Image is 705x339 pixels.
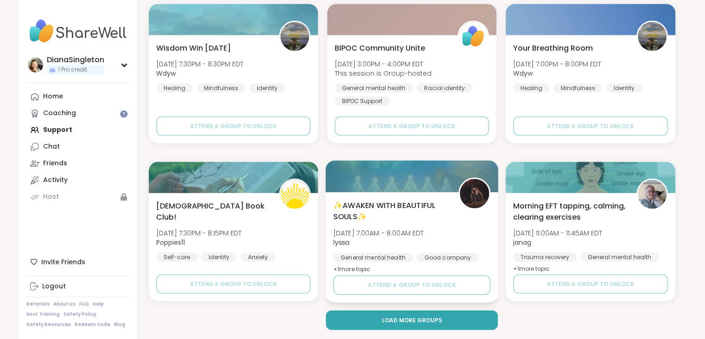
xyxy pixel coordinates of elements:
b: lyssa [333,237,349,247]
button: Attend a group to unlock [156,274,311,293]
button: Attend a group to unlock [513,116,667,136]
a: Friends [26,155,130,172]
div: General mental health [580,252,659,261]
img: ShareWell Nav Logo [26,15,130,47]
div: Logout [42,282,66,291]
span: Attend a group to unlock [547,280,634,288]
span: Attend a group to unlock [190,280,277,288]
span: Attend a group to unlock [368,122,455,130]
div: Identity [249,83,285,92]
button: Attend a group to unlock [513,274,667,293]
div: Mindfulness [553,83,603,92]
span: Attend a group to unlock [368,280,456,289]
b: Poppies11 [156,237,185,247]
div: General mental health [333,253,413,262]
div: Mindfulness [197,83,246,92]
iframe: Spotlight [120,110,127,117]
div: Healing [156,83,193,92]
a: Referrals [26,301,50,307]
a: Safety Policy [64,311,96,318]
img: lyssa [460,179,489,208]
img: ShareWell [459,22,488,51]
span: 1 Pro credit [58,66,87,74]
div: Host [43,192,59,202]
img: Wdyw [638,22,667,51]
div: Identity [606,83,642,92]
span: Attend a group to unlock [547,122,634,130]
div: Activity [43,176,68,185]
span: [DATE] 11:00AM - 11:45AM EDT [513,228,602,237]
div: Friends [43,159,67,168]
span: Morning EFT tapping, calming, clearing exercises [513,200,626,222]
a: Chat [26,138,130,155]
span: ✨AWAKEN WITH BEAUTIFUL SOULS✨ [333,199,448,222]
img: Poppies11 [280,180,309,209]
span: [DATE] 7:00PM - 8:00PM EDT [513,59,601,68]
img: DianaSingleton [28,58,43,72]
span: Wisdom Win [DATE] [156,42,231,53]
a: Host [26,189,130,205]
span: Your Breathing Room [513,42,593,53]
div: Chat [43,142,60,151]
div: Coaching [43,109,76,118]
button: Attend a group to unlock [333,275,490,295]
span: This session is Group-hosted [335,68,432,78]
div: Self-care [156,252,197,261]
a: Coaching [26,105,130,122]
a: FAQ [79,301,89,307]
span: Load more groups [381,316,442,324]
div: DianaSingleton [47,55,104,65]
img: Wdyw [280,22,309,51]
span: Attend a group to unlock [190,122,277,130]
span: [DATE] 7:30PM - 8:15PM EDT [156,228,241,237]
span: [DATE] 7:00AM - 8:00AM EDT [333,228,424,237]
b: janag [513,237,531,247]
div: Trauma recovery [513,252,577,261]
a: Home [26,88,130,105]
a: Safety Resources [26,321,71,328]
a: Logout [26,278,130,295]
div: Good company [417,253,479,262]
img: janag [638,180,667,209]
span: [DATE] 7:30PM - 8:30PM EDT [156,59,243,68]
a: Activity [26,172,130,189]
div: General mental health [335,83,413,92]
span: BIPOC Community Unite [335,42,425,53]
button: Attend a group to unlock [156,116,311,136]
a: About Us [53,301,76,307]
div: BIPOC Support [335,96,390,105]
div: Invite Friends [26,254,130,270]
a: Redeem Code [75,321,110,328]
a: Blog [114,321,125,328]
button: Attend a group to unlock [335,116,489,136]
div: Healing [513,83,550,92]
span: [DATE] 3:00PM - 4:00PM EDT [335,59,432,68]
a: Help [93,301,104,307]
span: [DEMOGRAPHIC_DATA] Book Club! [156,200,269,222]
b: Wdyw [156,68,176,78]
div: Identity [201,252,237,261]
div: Racial identity [417,83,472,92]
div: Home [43,92,63,101]
div: Anxiety [241,252,275,261]
button: Load more groups [326,310,498,330]
a: Host Training [26,311,60,318]
b: Wdyw [513,68,533,78]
